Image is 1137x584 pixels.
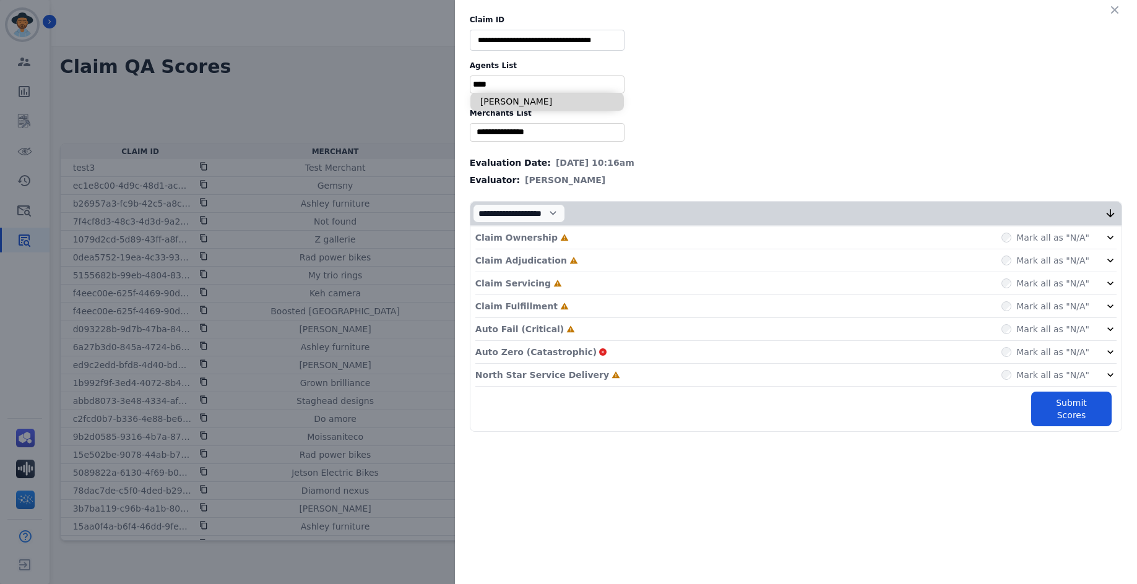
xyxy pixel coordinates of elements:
[475,369,609,381] p: North Star Service Delivery
[1016,277,1089,290] label: Mark all as "N/A"
[525,174,605,186] span: [PERSON_NAME]
[470,174,1122,186] div: Evaluator:
[1016,231,1089,244] label: Mark all as "N/A"
[1016,300,1089,312] label: Mark all as "N/A"
[473,78,621,91] ul: selected options
[470,15,1122,25] label: Claim ID
[475,231,558,244] p: Claim Ownership
[475,300,558,312] p: Claim Fulfillment
[473,126,621,139] ul: selected options
[1016,346,1089,358] label: Mark all as "N/A"
[1016,254,1089,267] label: Mark all as "N/A"
[556,157,634,169] span: [DATE] 10:16am
[470,61,1122,71] label: Agents List
[470,157,1122,169] div: Evaluation Date:
[475,277,551,290] p: Claim Servicing
[470,108,1122,118] label: Merchants List
[1016,369,1089,381] label: Mark all as "N/A"
[475,346,597,358] p: Auto Zero (Catastrophic)
[475,254,567,267] p: Claim Adjudication
[470,93,624,111] li: [PERSON_NAME]
[1016,323,1089,335] label: Mark all as "N/A"
[475,323,564,335] p: Auto Fail (Critical)
[1031,392,1112,426] button: Submit Scores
